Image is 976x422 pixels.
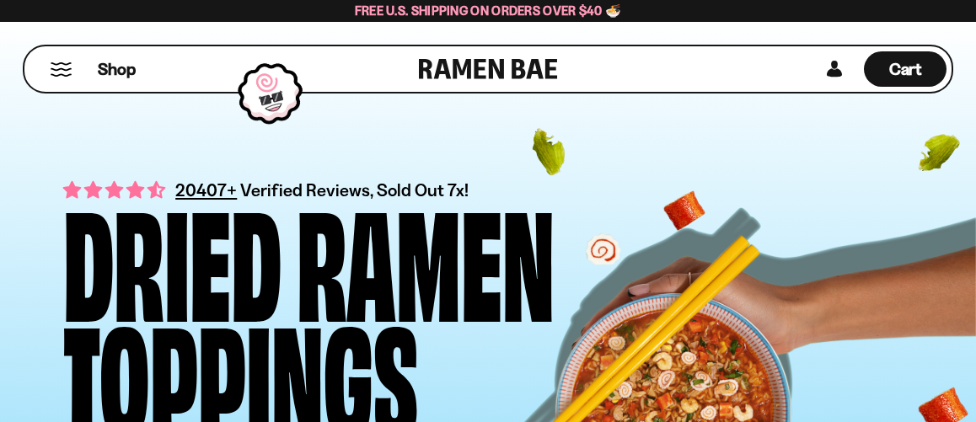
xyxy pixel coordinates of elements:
button: Mobile Menu Trigger [50,62,72,77]
div: Ramen [297,199,555,314]
span: Shop [98,58,136,81]
div: Dried [63,199,282,314]
span: Cart [889,59,922,79]
span: Free U.S. Shipping on Orders over $40 🍜 [355,3,622,19]
a: Shop [98,51,136,87]
div: Cart [864,46,947,92]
